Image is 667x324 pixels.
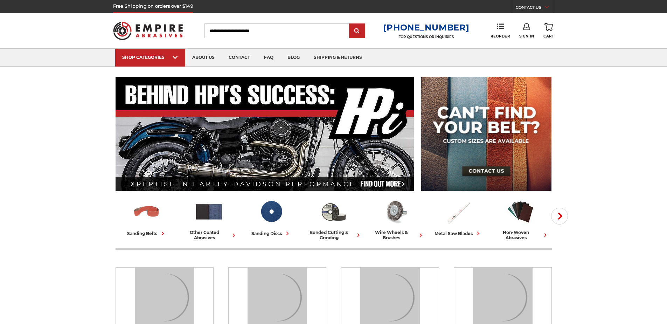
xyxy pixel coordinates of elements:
[368,230,424,240] div: wire wheels & brushes
[381,197,410,226] img: Wire Wheels & Brushes
[421,77,551,191] img: promo banner for custom belts.
[305,230,362,240] div: bonded cutting & grinding
[257,49,280,67] a: faq
[492,230,549,240] div: non-woven abrasives
[116,77,414,191] img: Banner for an interview featuring Horsepower Inc who makes Harley performance upgrades featured o...
[543,34,554,39] span: Cart
[305,197,362,240] a: bonded cutting & grinding
[243,197,300,237] a: sanding discs
[113,17,183,44] img: Empire Abrasives
[492,197,549,240] a: non-woven abrasives
[444,197,473,226] img: Metal Saw Blades
[383,22,469,33] a: [PHONE_NUMBER]
[280,49,307,67] a: blog
[430,197,487,237] a: metal saw blades
[222,49,257,67] a: contact
[251,230,291,237] div: sanding discs
[307,49,369,67] a: shipping & returns
[132,197,161,226] img: Sanding Belts
[350,24,364,38] input: Submit
[118,197,175,237] a: sanding belts
[516,4,554,13] a: CONTACT US
[383,35,469,39] p: FOR QUESTIONS OR INQUIRIES
[257,197,286,226] img: Sanding Discs
[506,197,535,226] img: Non-woven Abrasives
[194,197,223,226] img: Other Coated Abrasives
[491,23,510,38] a: Reorder
[185,49,222,67] a: about us
[551,208,568,225] button: Next
[127,230,166,237] div: sanding belts
[122,55,178,60] div: SHOP CATEGORIES
[181,230,237,240] div: other coated abrasives
[181,197,237,240] a: other coated abrasives
[543,23,554,39] a: Cart
[435,230,482,237] div: metal saw blades
[368,197,424,240] a: wire wheels & brushes
[319,197,348,226] img: Bonded Cutting & Grinding
[491,34,510,39] span: Reorder
[519,34,534,39] span: Sign In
